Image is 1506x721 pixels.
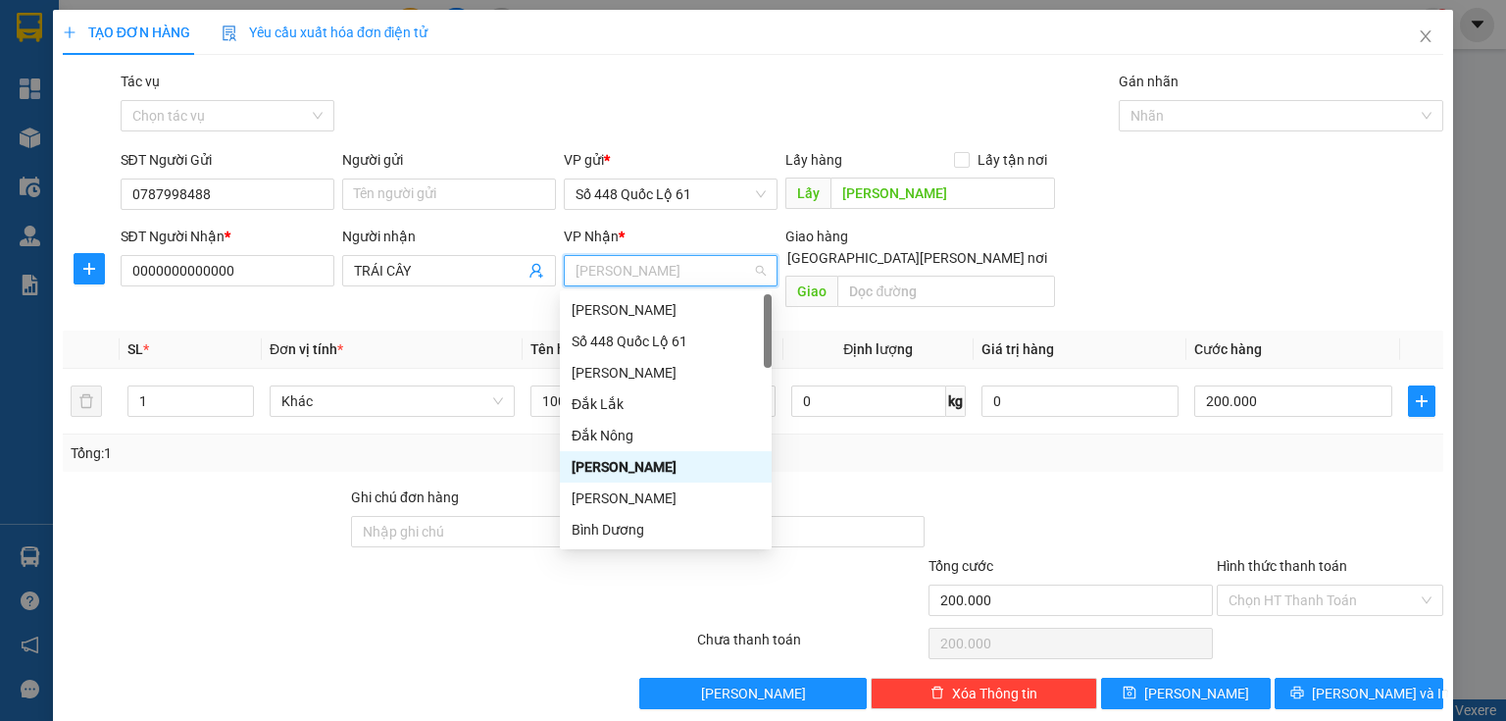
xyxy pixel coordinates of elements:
[1194,341,1262,357] span: Cước hàng
[981,341,1054,357] span: Giá trị hàng
[785,178,830,209] span: Lấy
[71,442,582,464] div: Tổng: 1
[779,247,1055,269] span: [GEOGRAPHIC_DATA][PERSON_NAME] nơi
[785,276,837,307] span: Giao
[63,26,76,39] span: plus
[1119,74,1179,89] label: Gán nhãn
[560,483,772,514] div: Bình Phước
[564,229,619,244] span: VP Nhận
[785,229,848,244] span: Giao hàng
[572,331,760,352] div: Số 448 Quốc Lộ 61
[222,25,428,40] span: Yêu cầu xuất hóa đơn điện tử
[560,294,772,326] div: Lâm Đồng
[1409,393,1434,409] span: plus
[63,25,190,40] span: TẠO ĐƠN HÀNG
[572,362,760,384] div: [PERSON_NAME]
[1217,558,1347,574] label: Hình thức thanh toán
[351,516,635,547] input: Ghi chú đơn hàng
[71,386,102,417] button: delete
[576,180,766,209] span: Số 448 Quốc Lộ 61
[843,341,913,357] span: Định lượng
[121,74,160,89] label: Tác vụ
[222,26,237,41] img: icon
[75,261,104,277] span: plus
[946,386,966,417] span: kg
[560,451,772,483] div: Gia Lai
[1408,386,1435,417] button: plus
[1290,686,1304,701] span: printer
[560,388,772,420] div: Đắk Lắk
[701,683,806,704] span: [PERSON_NAME]
[1418,28,1433,44] span: close
[929,558,993,574] span: Tổng cước
[351,489,459,505] label: Ghi chú đơn hàng
[1275,678,1444,709] button: printer[PERSON_NAME] và In
[270,341,343,357] span: Đơn vị tính
[1123,686,1136,701] span: save
[695,629,926,663] div: Chưa thanh toán
[572,299,760,321] div: [PERSON_NAME]
[560,357,772,388] div: Phan Rang
[342,226,556,247] div: Người nhận
[871,678,1097,709] button: deleteXóa Thông tin
[785,152,842,168] span: Lấy hàng
[560,326,772,357] div: Số 448 Quốc Lộ 61
[127,341,143,357] span: SL
[572,488,760,509] div: [PERSON_NAME]
[572,519,760,541] div: Bình Dương
[981,386,1180,417] input: 0
[1144,683,1249,704] span: [PERSON_NAME]
[530,341,594,357] span: Tên hàng
[121,149,334,171] div: SĐT Người Gửi
[837,276,1055,307] input: Dọc đường
[560,514,772,545] div: Bình Dương
[564,149,778,171] div: VP gửi
[830,178,1055,209] input: Dọc đường
[572,393,760,415] div: Đắk Lắk
[528,263,544,279] span: user-add
[281,386,503,416] span: Khác
[1398,10,1453,65] button: Close
[1101,678,1271,709] button: save[PERSON_NAME]
[121,226,334,247] div: SĐT Người Nhận
[74,253,105,284] button: plus
[530,386,776,417] input: VD: Bàn, Ghế
[342,149,556,171] div: Người gửi
[576,256,766,285] span: Gia Lai
[930,686,944,701] span: delete
[572,425,760,446] div: Đắk Nông
[970,149,1055,171] span: Lấy tận nơi
[560,420,772,451] div: Đắk Nông
[572,456,760,478] div: [PERSON_NAME]
[639,678,866,709] button: [PERSON_NAME]
[952,683,1037,704] span: Xóa Thông tin
[1312,683,1449,704] span: [PERSON_NAME] và In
